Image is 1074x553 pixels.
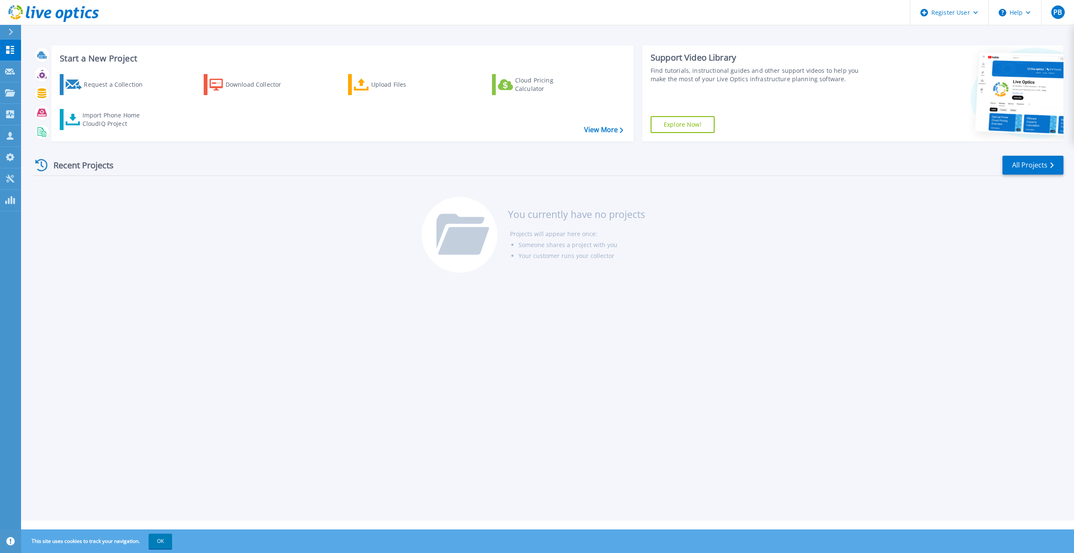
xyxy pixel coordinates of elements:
[584,126,623,134] a: View More
[651,66,868,83] div: Find tutorials, instructional guides and other support videos to help you make the most of your L...
[60,74,154,95] a: Request a Collection
[651,116,715,133] a: Explore Now!
[32,155,125,175] div: Recent Projects
[508,210,645,219] h3: You currently have no projects
[226,76,293,93] div: Download Collector
[371,76,439,93] div: Upload Files
[651,52,868,63] div: Support Video Library
[82,111,148,128] div: Import Phone Home CloudIQ Project
[1002,156,1063,175] a: All Projects
[204,74,298,95] a: Download Collector
[348,74,442,95] a: Upload Files
[492,74,586,95] a: Cloud Pricing Calculator
[23,534,172,549] span: This site uses cookies to track your navigation.
[1053,9,1062,16] span: PB
[518,239,645,250] li: Someone shares a project with you
[84,76,151,93] div: Request a Collection
[510,229,645,239] li: Projects will appear here once:
[60,54,623,63] h3: Start a New Project
[515,76,582,93] div: Cloud Pricing Calculator
[149,534,172,549] button: OK
[518,250,645,261] li: Your customer runs your collector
